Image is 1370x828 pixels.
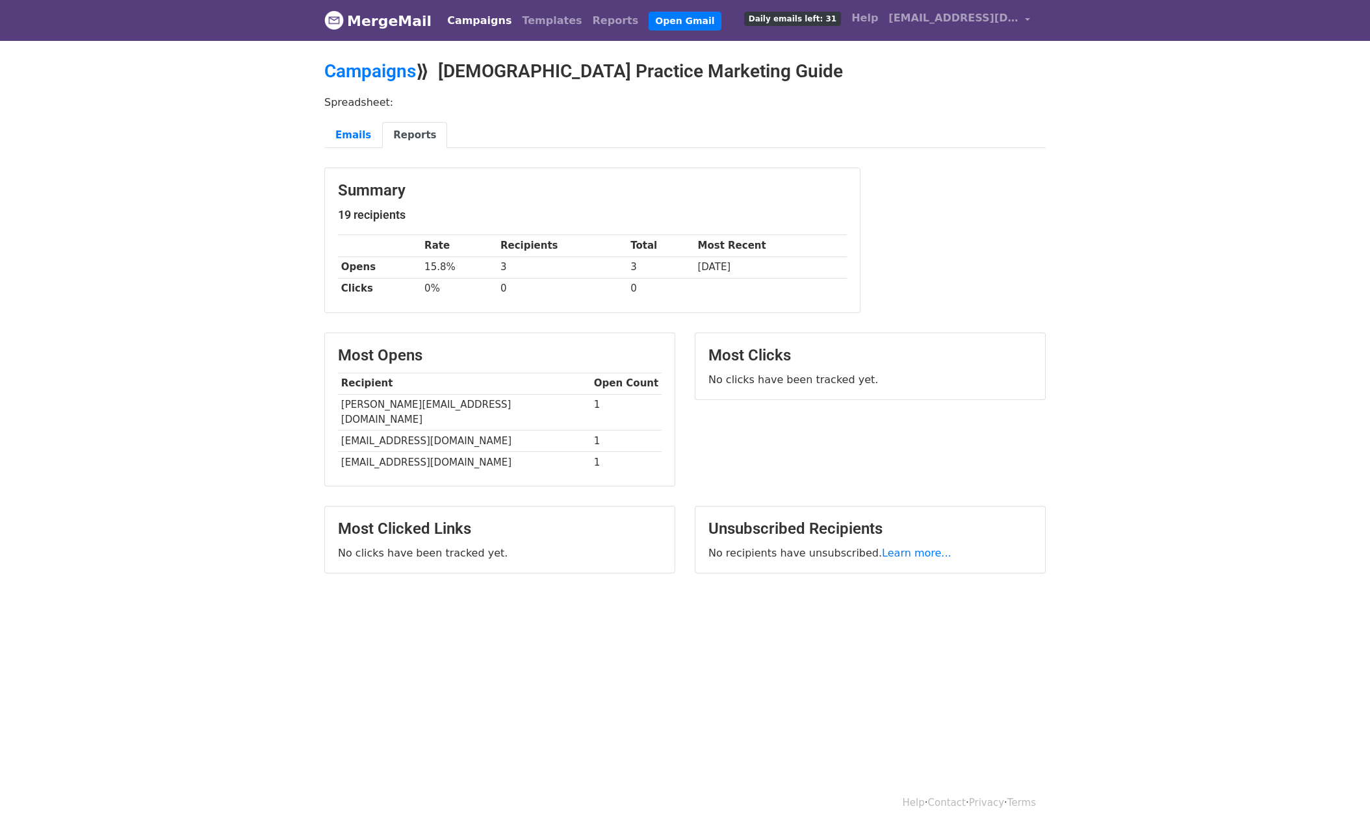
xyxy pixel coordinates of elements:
th: Clicks [338,278,421,299]
a: Emails [324,122,382,149]
a: Contact [928,797,966,809]
td: 0% [421,278,497,299]
td: 1 [591,394,662,431]
a: Privacy [969,797,1004,809]
a: Reports [588,8,644,34]
span: Daily emails left: 31 [744,12,841,26]
td: 3 [627,257,694,278]
h3: Most Clicked Links [338,520,662,538]
h3: Most Clicks [708,346,1032,365]
a: Help [846,5,883,31]
h5: 19 recipients [338,208,847,222]
a: Terms [1007,797,1036,809]
td: [DATE] [695,257,847,278]
p: Spreadsheet: [324,95,1046,109]
a: MergeMail [324,7,432,34]
a: Campaigns [442,8,517,34]
p: No recipients have unsubscribed. [708,546,1032,560]
th: Rate [421,235,497,257]
th: Recipient [338,373,591,394]
iframe: Chat Widget [1305,766,1370,828]
td: [EMAIL_ADDRESS][DOMAIN_NAME] [338,452,591,473]
th: Opens [338,257,421,278]
td: 1 [591,452,662,473]
td: 0 [497,278,627,299]
th: Most Recent [695,235,847,257]
td: [PERSON_NAME][EMAIL_ADDRESS][DOMAIN_NAME] [338,394,591,431]
a: Templates [517,8,587,34]
a: Learn more... [882,547,951,559]
td: 15.8% [421,257,497,278]
td: 0 [627,278,694,299]
a: Campaigns [324,60,416,82]
p: No clicks have been tracked yet. [708,373,1032,386]
h2: ⟫ [DEMOGRAPHIC_DATA] Practice Marketing Guide [324,60,1046,82]
th: Open Count [591,373,662,394]
a: Open Gmail [649,12,721,31]
td: [EMAIL_ADDRESS][DOMAIN_NAME] [338,431,591,452]
span: [EMAIL_ADDRESS][DOMAIN_NAME] [888,10,1018,26]
th: Total [627,235,694,257]
th: Recipients [497,235,627,257]
a: [EMAIL_ADDRESS][DOMAIN_NAME] [883,5,1035,36]
a: Reports [382,122,447,149]
a: Daily emails left: 31 [739,5,846,31]
a: Help [903,797,925,809]
img: MergeMail logo [324,10,344,30]
td: 3 [497,257,627,278]
h3: Summary [338,181,847,200]
td: 1 [591,431,662,452]
h3: Unsubscribed Recipients [708,520,1032,538]
p: No clicks have been tracked yet. [338,546,662,560]
h3: Most Opens [338,346,662,365]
